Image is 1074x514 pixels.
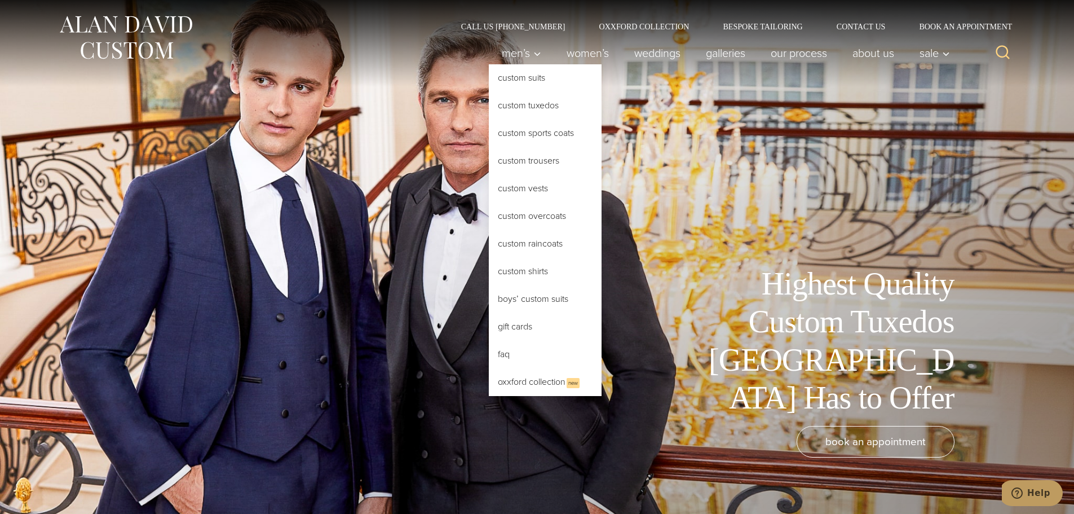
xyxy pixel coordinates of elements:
[489,175,602,202] a: Custom Vests
[444,23,582,30] a: Call Us [PHONE_NUMBER]
[489,147,602,174] a: Custom Trousers
[758,42,839,64] a: Our Process
[902,23,1016,30] a: Book an Appointment
[489,368,602,396] a: Oxxford CollectionNew
[489,42,554,64] button: Child menu of Men’s
[489,64,602,91] a: Custom Suits
[489,92,602,119] a: Custom Tuxedos
[567,378,580,388] span: New
[489,258,602,285] a: Custom Shirts
[820,23,903,30] a: Contact Us
[489,120,602,147] a: Custom Sports Coats
[489,285,602,313] a: Boys’ Custom Suits
[621,42,693,64] a: weddings
[825,433,926,450] span: book an appointment
[693,42,758,64] a: Galleries
[444,23,1016,30] nav: Secondary Navigation
[489,230,602,257] a: Custom Raincoats
[58,12,193,63] img: Alan David Custom
[1002,480,1063,508] iframe: Opens a widget where you can chat to one of our agents
[489,203,602,230] a: Custom Overcoats
[989,39,1016,67] button: View Search Form
[839,42,907,64] a: About Us
[706,23,819,30] a: Bespoke Tailoring
[489,42,956,64] nav: Primary Navigation
[797,426,954,458] a: book an appointment
[489,341,602,368] a: FAQ
[582,23,706,30] a: Oxxford Collection
[907,42,956,64] button: Child menu of Sale
[554,42,621,64] a: Women’s
[489,313,602,340] a: Gift Cards
[701,265,954,417] h1: Highest Quality Custom Tuxedos [GEOGRAPHIC_DATA] Has to Offer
